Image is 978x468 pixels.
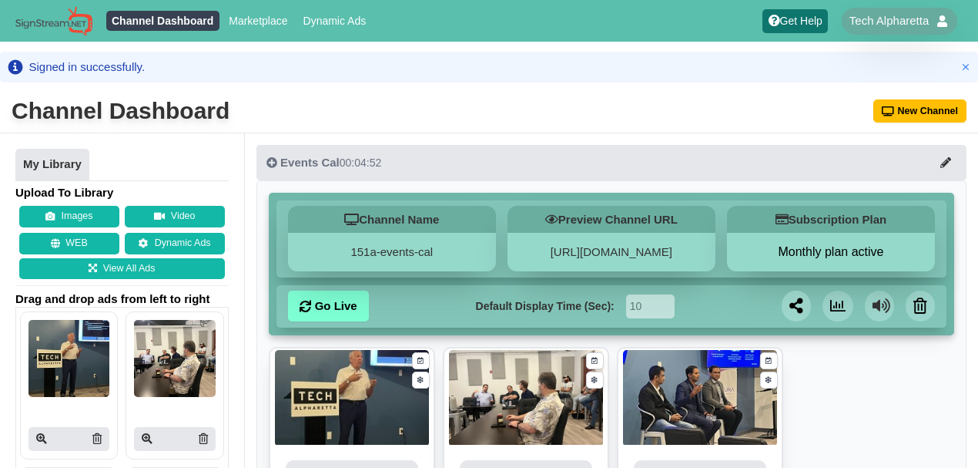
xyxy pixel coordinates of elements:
h5: Subscription Plan [727,206,935,233]
a: My Library [15,149,89,181]
img: 1569.739 kb [275,350,429,446]
div: Signed in successfully. [29,59,146,75]
h5: Channel Name [288,206,496,233]
button: Events Cal00:04:52 [256,145,966,180]
div: Channel Dashboard [12,96,229,126]
img: P250x250 image processing20250825 996236 1h14sf0 [134,320,215,397]
button: WEB [19,233,119,254]
img: 2.538 mb [449,350,603,446]
button: Images [19,206,119,227]
a: Go Live [288,291,369,322]
div: 151a-events-cal [288,233,496,271]
h4: Upload To Library [15,185,229,200]
h5: Preview Channel URL [507,206,715,233]
a: Dynamic Ads [297,11,372,31]
label: Default Display Time (Sec): [476,298,615,315]
span: Events Cal [280,156,340,169]
img: P250x250 image processing20250825 996236 11s9gg8 [28,320,109,397]
span: Drag and drop ads from left to right [15,291,229,307]
div: 00:04:52 [266,155,381,170]
img: 1385.047 kb [623,350,777,446]
a: Marketplace [223,11,293,31]
a: Dynamic Ads [125,233,225,254]
a: Channel Dashboard [106,11,219,31]
button: Video [125,206,225,227]
input: Seconds [626,295,675,318]
a: [URL][DOMAIN_NAME] [551,245,672,258]
button: Monthly plan active [727,244,935,260]
a: View All Ads [19,258,225,280]
button: Close [958,59,973,75]
a: Get Help [762,9,828,33]
button: New Channel [873,99,967,123]
span: Tech Alpharetta [849,13,929,29]
img: Sign Stream.NET [15,6,92,36]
